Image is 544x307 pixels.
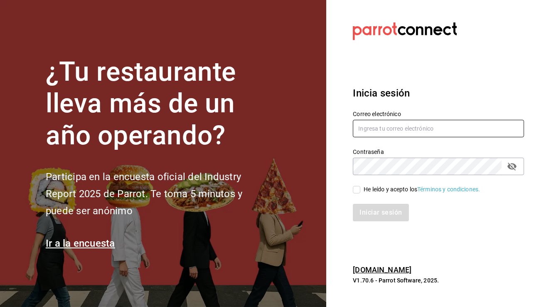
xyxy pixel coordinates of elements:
label: Correo electrónico [353,111,524,117]
div: He leído y acepto los [364,185,480,194]
label: Contraseña [353,149,524,155]
h3: Inicia sesión [353,86,524,101]
input: Ingresa tu correo electrónico [353,120,524,137]
a: Términos y condiciones. [417,186,480,193]
a: [DOMAIN_NAME] [353,265,411,274]
a: Ir a la encuesta [46,238,115,249]
p: V1.70.6 - Parrot Software, 2025. [353,276,524,285]
button: passwordField [505,159,519,173]
h2: Participa en la encuesta oficial del Industry Report 2025 de Parrot. Te toma 5 minutos y puede se... [46,168,270,219]
h1: ¿Tu restaurante lleva más de un año operando? [46,56,270,152]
